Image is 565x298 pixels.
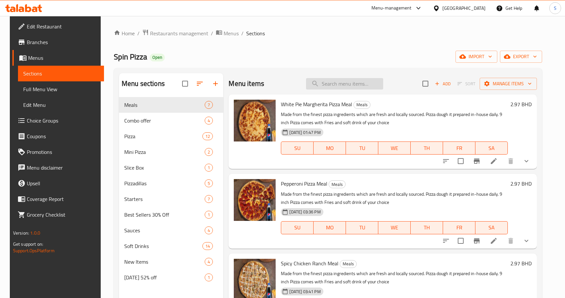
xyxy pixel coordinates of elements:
span: Spicy Chicken Ranch Meal [281,258,338,268]
li: / [211,29,213,37]
span: TH [413,223,440,232]
span: Soft Drinks [124,242,202,250]
a: Full Menu View [18,81,104,97]
div: Pizza [124,132,202,140]
span: Promotions [27,148,99,156]
span: 5 [205,180,213,187]
a: Edit menu item [490,237,498,245]
a: Menus [216,29,239,38]
span: Select all sections [178,77,192,91]
span: 1 [205,274,213,281]
a: Choice Groups [12,113,104,128]
span: S [554,5,556,12]
a: Sections [18,66,104,81]
img: Pepperoni Pizza Meal [234,179,276,221]
span: export [505,53,537,61]
nav: Menu sections [119,94,224,288]
a: Restaurants management [142,29,208,38]
li: / [137,29,140,37]
a: Coverage Report [12,191,104,207]
span: 4 [205,227,213,234]
span: Sections [23,70,99,77]
span: Full Menu View [23,85,99,93]
span: Slice Box [124,164,205,172]
div: items [205,164,213,172]
div: items [205,179,213,187]
span: Best Sellers 30% Off [124,211,205,219]
span: 7 [205,196,213,202]
span: Select to update [454,154,468,168]
div: items [205,258,213,266]
div: items [205,211,213,219]
span: Sections [246,29,265,37]
span: Meals [354,101,370,108]
span: Menus [28,54,99,62]
span: Combo offer [124,117,205,124]
div: Sauces4 [119,223,224,238]
div: items [205,117,213,124]
p: Made from the finest pizza ingredients which are fresh and locally sourced. Pizza dough it prepar... [281,110,508,127]
span: MO [316,143,343,153]
a: Coupons [12,128,104,144]
span: Upsell [27,179,99,187]
span: Coverage Report [27,195,99,203]
span: WE [381,143,408,153]
div: Best Sellers 30% Off1 [119,207,224,223]
a: Edit Menu [18,97,104,113]
button: sort-choices [438,233,454,249]
div: Meals [340,260,357,268]
span: 12 [203,133,213,140]
li: / [241,29,244,37]
span: SU [284,223,311,232]
span: Add item [432,79,453,89]
span: [DATE] 03:36 PM [287,209,323,215]
span: SU [284,143,311,153]
div: Open [150,54,165,61]
button: export [500,51,542,63]
span: Edit Menu [23,101,99,109]
div: items [202,132,213,140]
button: show more [519,153,534,169]
span: TU [349,143,376,153]
button: import [455,51,497,63]
span: 4 [205,118,213,124]
button: WE [378,221,411,234]
span: 1 [205,212,213,218]
svg: Show Choices [522,157,530,165]
span: Meals [124,101,205,109]
span: Starters [124,195,205,203]
span: 4 [205,259,213,265]
span: Menu disclaimer [27,164,99,172]
div: Mini Pizza2 [119,144,224,160]
button: TH [411,141,443,155]
div: items [205,101,213,109]
div: Sauces [124,226,205,234]
div: New Items [124,258,205,266]
button: MO [314,221,346,234]
span: Select to update [454,234,468,248]
button: TU [346,221,378,234]
button: FR [443,141,475,155]
div: Meals [353,101,370,109]
button: SA [475,221,508,234]
span: SA [478,223,505,232]
span: Edit Restaurant [27,23,99,30]
button: Add [432,79,453,89]
span: 2 [205,149,213,155]
button: SU [281,221,314,234]
img: White Pie Margherita Pizza Meal [234,100,276,141]
span: Select section first [453,79,480,89]
span: Grocery Checklist [27,211,99,219]
svg: Show Choices [522,237,530,245]
div: Pizza12 [119,128,224,144]
span: Spin Pizza [114,49,147,64]
span: TU [349,223,376,232]
button: FR [443,221,475,234]
input: search [306,78,383,90]
span: Choice Groups [27,117,99,124]
span: Pizzadillas [124,179,205,187]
